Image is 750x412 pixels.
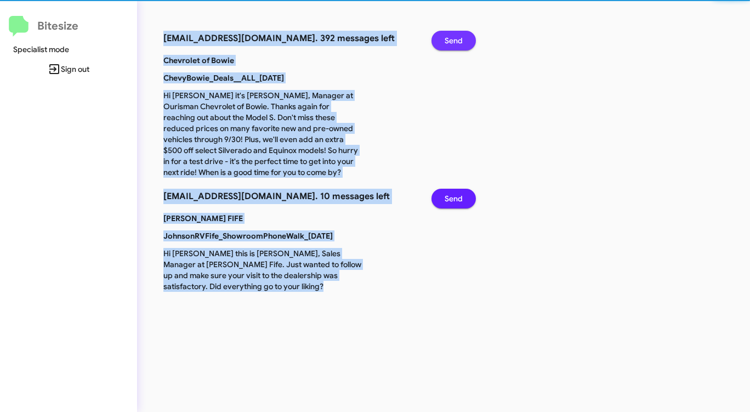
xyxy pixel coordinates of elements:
button: Send [431,31,476,50]
b: JohnsonRVFife_ShowroomPhoneWalk_[DATE] [163,231,333,241]
p: Hi [PERSON_NAME] it's [PERSON_NAME], Manager at Ourisman Chevrolet of Bowie. Thanks again for rea... [155,90,370,178]
h3: [EMAIL_ADDRESS][DOMAIN_NAME]. 10 messages left [163,189,415,204]
button: Send [431,189,476,208]
b: [PERSON_NAME] FIFE [163,213,243,223]
h3: [EMAIL_ADDRESS][DOMAIN_NAME]. 392 messages left [163,31,415,46]
a: Bitesize [9,16,78,37]
b: ChevyBowie_Deals__ALL_[DATE] [163,73,284,83]
span: Send [445,31,463,50]
p: Hi [PERSON_NAME] this is [PERSON_NAME], Sales Manager at [PERSON_NAME] Fife. Just wanted to follo... [155,248,370,292]
span: Sign out [9,59,128,79]
span: Send [445,189,463,208]
b: Chevrolet of Bowie [163,55,234,65]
